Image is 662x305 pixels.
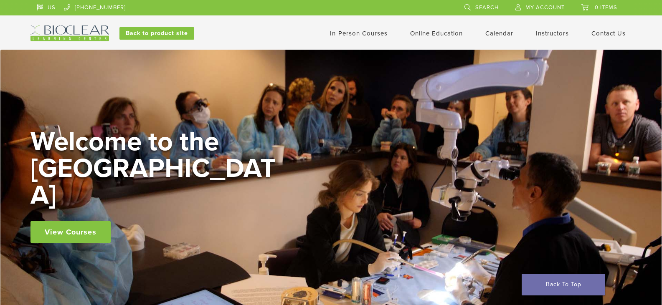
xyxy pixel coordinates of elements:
a: Calendar [485,30,513,37]
a: Back To Top [522,274,605,295]
span: My Account [525,4,565,11]
span: 0 items [595,4,617,11]
a: In-Person Courses [330,30,388,37]
a: Instructors [536,30,569,37]
a: Online Education [410,30,463,37]
a: View Courses [30,221,111,243]
span: Search [475,4,499,11]
h2: Welcome to the [GEOGRAPHIC_DATA] [30,129,281,209]
img: Bioclear [30,25,109,41]
a: Back to product site [119,27,194,40]
a: Contact Us [591,30,626,37]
